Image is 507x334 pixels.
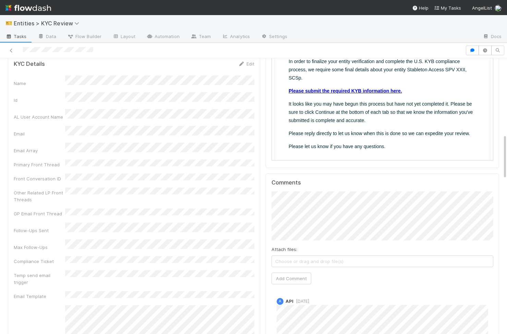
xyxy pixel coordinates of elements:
span: My Tasks [434,5,461,11]
span: API [286,298,293,304]
div: Primary Front Thread [14,161,65,168]
a: Automation [141,32,185,43]
img: logo-inverted-e16ddd16eac7371096b0.svg [5,2,51,14]
a: Flow Builder [62,32,107,43]
a: Data [32,32,62,43]
a: Please submit the required KYB information here. [17,99,130,104]
h5: Comments [271,179,493,186]
img: AngelList [4,21,40,28]
a: Analytics [216,32,255,43]
img: avatar_7d83f73c-397d-4044-baf2-bb2da42e298f.png [495,5,502,12]
div: Id [14,97,65,104]
div: Compliance Ticket [14,258,65,265]
button: Add Comment [271,273,311,284]
div: Email Template [14,293,65,300]
div: Front Conversation ID [14,175,65,182]
a: Docs [477,32,507,43]
div: AL User Account Name [14,114,65,120]
div: API [277,298,283,305]
span: [DATE] [293,299,309,304]
div: GP Email Front Thread [14,210,65,217]
span: Flow Builder [67,33,101,40]
a: Layout [107,32,141,43]
div: Other Related LP Front Threads [14,189,65,203]
div: Max Follow-Ups [14,244,65,251]
div: Email [14,130,65,137]
p: Best, AngelList’s Belltower KYC Team [17,169,204,194]
h5: KYC Details [14,61,45,68]
p: Hi [PERSON_NAME], [17,55,204,63]
a: Edit [238,61,254,67]
span: AngelList [472,5,492,11]
div: Name [14,80,65,87]
span: 🎫 [5,20,12,26]
p: In order to finalize your entity verification and complete the U.S. KYB compliance process, we re... [17,68,204,93]
div: Follow-Ups Sent [14,227,65,234]
span: Tasks [5,33,27,40]
p: Please reply directly to let us know when this is done so we can expedite your review. [17,140,204,148]
a: Team [185,32,216,43]
span: Entities > KYC Review [14,20,83,27]
span: A [279,299,281,303]
div: Temp send email trigger [14,272,65,286]
a: Settings [255,32,293,43]
div: Email Array [14,147,65,154]
span: Choose or drag and drop file(s) [272,256,493,267]
p: Please let us know if you have any questions. [17,153,204,161]
p: It looks like you may have begun this process but have not yet completed it. Please be sure to cl... [17,110,204,135]
label: Attach files: [271,246,297,253]
div: Help [412,4,428,11]
a: My Tasks [434,4,461,11]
